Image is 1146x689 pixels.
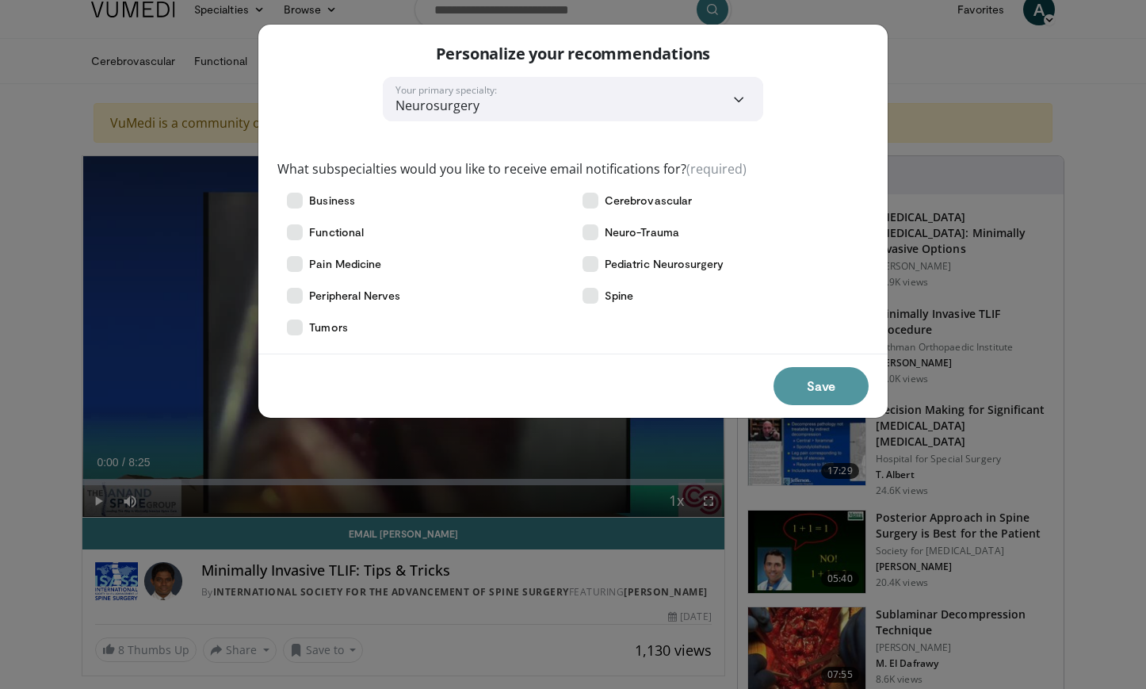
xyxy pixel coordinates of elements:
[605,193,692,209] span: Cerebrovascular
[309,320,347,335] span: Tumors
[277,159,747,178] label: What subspecialties would you like to receive email notifications for?
[309,288,400,304] span: Peripheral Nerves
[309,193,355,209] span: Business
[686,160,747,178] span: (required)
[309,256,381,272] span: Pain Medicine
[774,367,869,405] button: Save
[605,256,724,272] span: Pediatric Neurosurgery
[605,224,679,240] span: Neuro-Trauma
[605,288,633,304] span: Spine
[309,224,364,240] span: Functional
[436,44,711,64] p: Personalize your recommendations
